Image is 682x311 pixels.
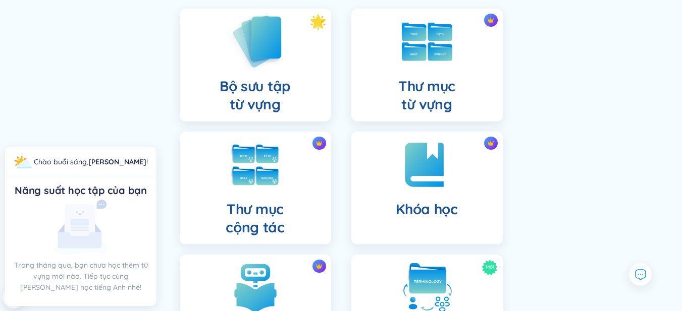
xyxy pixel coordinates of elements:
span: Mới [486,260,494,275]
img: crown icon [487,17,494,24]
a: [PERSON_NAME] [88,157,146,166]
div: ! [34,156,148,167]
img: crown icon [316,140,323,147]
p: Trong tháng qua, bạn chưa học thêm từ vựng mới nào. Tiếp tục cùng [PERSON_NAME] học tiếng Anh nhé! [13,260,148,293]
img: crown icon [316,263,323,270]
span: Chào buổi sáng , [34,157,88,166]
div: Năng suất học tập của bạn [13,183,148,198]
h4: Khóa học [396,200,458,218]
h4: Thư mục từ vựng [398,77,455,113]
a: crown iconThư mụctừ vựng [341,9,513,121]
a: crown iconThư mụccộng tác [170,132,341,244]
h4: Thư mục cộng tác [226,200,285,236]
a: Bộ sưu tậptừ vựng [170,9,341,121]
a: crown iconKhóa học [341,132,513,244]
img: crown icon [487,140,494,147]
h4: Bộ sưu tập từ vựng [220,77,291,113]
